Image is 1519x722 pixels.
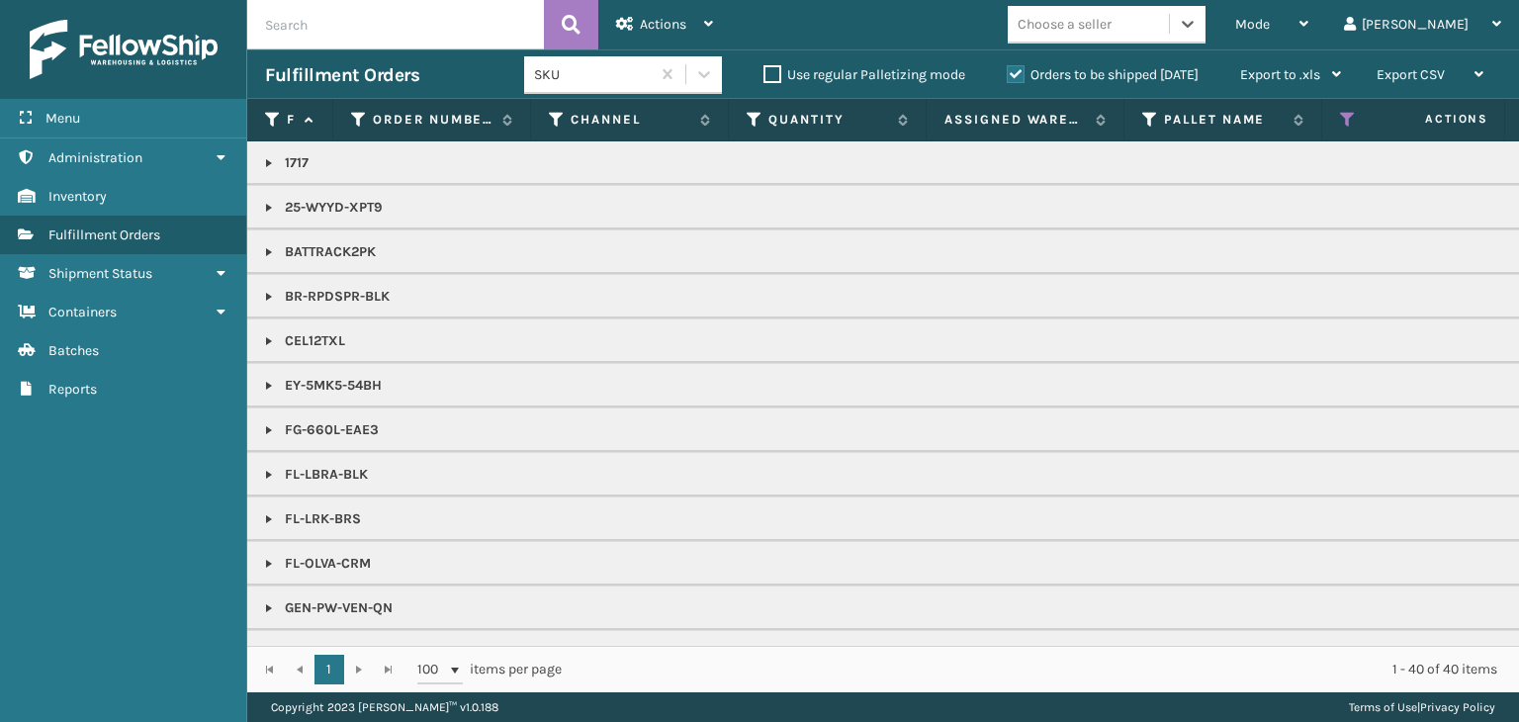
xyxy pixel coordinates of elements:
[48,304,117,320] span: Containers
[1240,66,1320,83] span: Export to .xls
[589,660,1497,679] div: 1 - 40 of 40 items
[48,188,107,205] span: Inventory
[265,63,419,87] h3: Fulfillment Orders
[763,66,965,83] label: Use regular Palletizing mode
[1164,111,1284,129] label: Pallet Name
[640,16,686,33] span: Actions
[373,111,492,129] label: Order Number
[48,381,97,398] span: Reports
[48,226,160,243] span: Fulfillment Orders
[944,111,1086,129] label: Assigned Warehouse
[314,655,344,684] a: 1
[534,64,652,85] div: SKU
[1363,103,1500,135] span: Actions
[1349,700,1417,714] a: Terms of Use
[417,660,447,679] span: 100
[48,265,152,282] span: Shipment Status
[1377,66,1445,83] span: Export CSV
[1349,692,1495,722] div: |
[48,342,99,359] span: Batches
[571,111,690,129] label: Channel
[1018,14,1112,35] div: Choose a seller
[287,111,295,129] label: Fulfillment Order Id
[45,110,80,127] span: Menu
[768,111,888,129] label: Quantity
[48,149,142,166] span: Administration
[1420,700,1495,714] a: Privacy Policy
[417,655,562,684] span: items per page
[271,692,498,722] p: Copyright 2023 [PERSON_NAME]™ v 1.0.188
[1235,16,1270,33] span: Mode
[1007,66,1199,83] label: Orders to be shipped [DATE]
[30,20,218,79] img: logo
